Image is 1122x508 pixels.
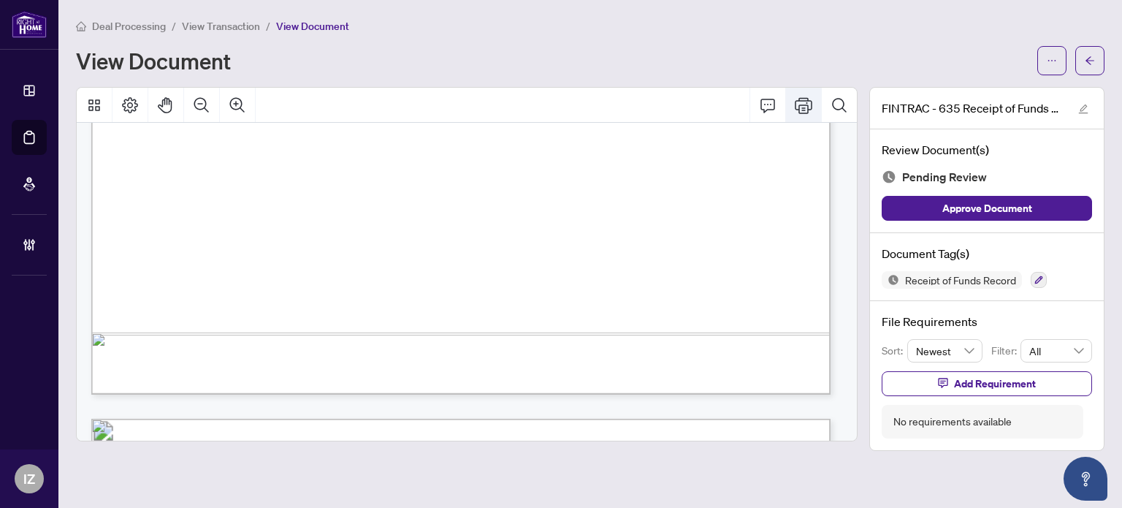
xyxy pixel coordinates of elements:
li: / [172,18,176,34]
h4: Review Document(s) [882,141,1092,159]
img: Document Status [882,170,896,184]
span: edit [1078,104,1088,114]
img: logo [12,11,47,38]
span: Newest [916,340,974,362]
span: IZ [23,469,35,489]
span: arrow-left [1085,56,1095,66]
span: ellipsis [1047,56,1057,66]
p: Filter: [991,343,1020,359]
span: FINTRAC - 635 Receipt of Funds Record - PropTx-OREA_[DATE] 23_58_11.pdf [882,99,1064,117]
span: Approve Document [942,197,1032,220]
span: Receipt of Funds Record [899,275,1022,285]
h4: File Requirements [882,313,1092,330]
div: No requirements available [893,414,1012,430]
img: Status Icon [882,271,899,289]
button: Approve Document [882,196,1092,221]
button: Open asap [1064,457,1107,501]
span: Add Requirement [954,372,1036,395]
li: / [266,18,270,34]
span: Pending Review [902,167,987,187]
span: home [76,21,86,31]
span: Deal Processing [92,20,166,33]
span: View Transaction [182,20,260,33]
h1: View Document [76,49,231,72]
span: View Document [276,20,349,33]
p: Sort: [882,343,907,359]
h4: Document Tag(s) [882,245,1092,262]
span: All [1029,340,1083,362]
button: Add Requirement [882,371,1092,396]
